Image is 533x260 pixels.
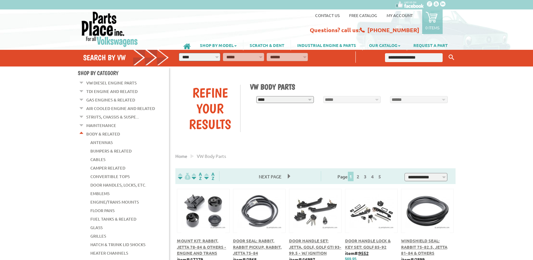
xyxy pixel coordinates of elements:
[252,174,288,179] a: Next Page
[359,250,369,256] u: 9552
[233,238,282,256] a: Door Seal: Rabbit, Rabbit Pickup, Rabbit, Jetta 75-84
[370,174,375,179] a: 4
[194,40,243,50] a: SHOP BY MODEL
[86,130,120,138] a: Body & Related
[90,189,110,198] a: Emblems
[401,238,447,256] a: Windshield Seal: Rabbit 75-82.5, Jetta 81-84 & Others
[349,13,377,18] a: Free Catalog
[190,173,203,180] img: Sort by Headline
[407,40,454,50] a: REQUEST A PART
[86,113,139,121] a: Struts, Chassis & Suspe...
[86,87,138,95] a: TDI Engine and Related
[90,223,103,232] a: Glass
[90,249,128,257] a: Heater Channels
[250,82,451,91] h1: VW Body Parts
[86,104,155,113] a: Air Cooled Engine and Related
[81,11,139,47] img: Parts Place Inc!
[90,240,145,249] a: Hatch & Trunk Lid Shocks
[90,164,125,172] a: Camper Related
[425,25,439,30] p: 0 items
[447,52,456,63] button: Keyword Search
[289,238,342,256] a: Door Handle Set: Jetta, Golf, Golf GTI 93-99.5 - w/ Ignition
[387,13,413,18] a: My Account
[78,70,169,76] h4: Shop By Category
[86,121,116,130] a: Maintenance
[177,238,226,256] a: Mount Kit: Rabbit, Jetta 78-84 & Others - Engine and Trans
[90,181,146,189] a: Door Handles, Locks, Etc.
[90,215,136,223] a: Fuel Tanks & Related
[345,238,391,250] a: Door Handle Lock & Key Set: Golf 85-92
[197,153,226,159] span: VW body parts
[348,172,354,181] span: 1
[252,172,288,181] span: Next Page
[86,79,137,87] a: VW Diesel Engine Parts
[422,9,443,34] a: 0 items
[90,232,106,240] a: Grilles
[90,198,139,206] a: Engine/Trans Mounts
[203,173,216,180] img: Sort by Sales Rank
[90,172,130,181] a: Convertible Tops
[363,40,407,50] a: OUR CATALOG
[180,85,241,132] div: Refine Your Results
[90,147,132,155] a: Bumpers & Related
[243,40,291,50] a: SCRATCH & DENT
[315,13,340,18] a: Contact us
[377,174,383,179] a: 5
[90,155,105,164] a: Cables
[321,171,399,181] div: Page
[175,153,187,159] a: Home
[90,138,113,147] a: Antennas
[86,96,135,104] a: Gas Engines & Related
[355,174,361,179] a: 2
[291,40,362,50] a: INDUSTRIAL ENGINE & PARTS
[90,206,115,215] a: Floor Pans
[83,53,169,62] h4: Search by VW
[362,174,368,179] a: 3
[345,250,369,256] b: item#:
[178,173,190,180] img: filterpricelow.svg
